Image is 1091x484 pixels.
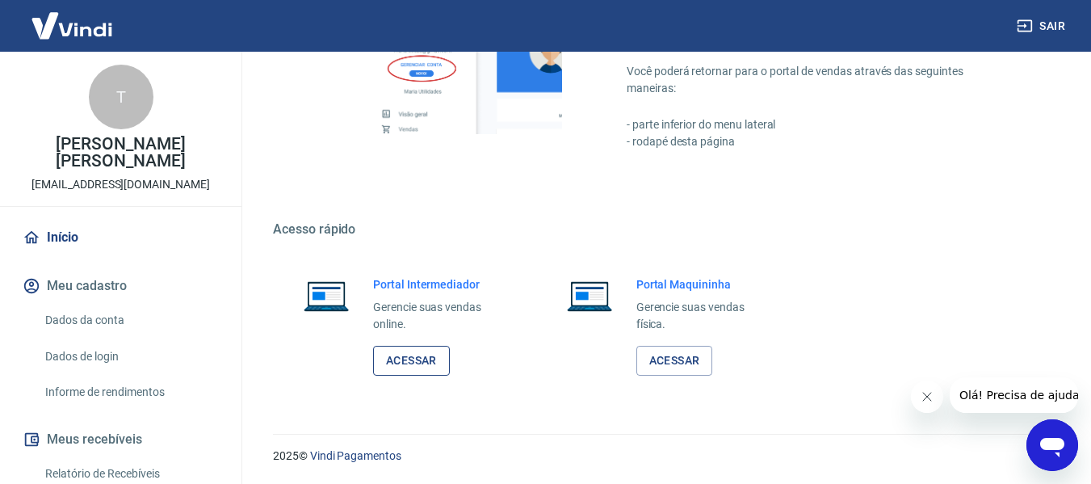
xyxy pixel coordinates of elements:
iframe: Mensagem da empresa [950,377,1078,413]
p: [PERSON_NAME] [PERSON_NAME] [13,136,229,170]
a: Dados da conta [39,304,222,337]
button: Sair [1013,11,1072,41]
p: - rodapé desta página [627,133,1013,150]
p: Você poderá retornar para o portal de vendas através das seguintes maneiras: [627,63,1013,97]
p: 2025 © [273,448,1052,465]
img: Imagem de um notebook aberto [556,276,623,315]
a: Início [19,220,222,255]
p: Gerencie suas vendas online. [373,299,507,333]
p: Gerencie suas vendas física. [636,299,770,333]
div: T [89,65,153,129]
h5: Acesso rápido [273,221,1052,238]
img: Vindi [19,1,124,50]
iframe: Fechar mensagem [911,381,943,413]
button: Meu cadastro [19,268,222,304]
a: Vindi Pagamentos [310,449,401,462]
p: [EMAIL_ADDRESS][DOMAIN_NAME] [31,176,210,193]
h6: Portal Intermediador [373,276,507,293]
span: Olá! Precisa de ajuda? [10,11,136,24]
a: Dados de login [39,340,222,373]
a: Acessar [373,346,450,376]
p: - parte inferior do menu lateral [627,116,1013,133]
h6: Portal Maquininha [636,276,770,293]
a: Acessar [636,346,713,376]
img: Imagem de um notebook aberto [292,276,360,315]
iframe: Botão para abrir a janela de mensagens [1026,419,1078,471]
button: Meus recebíveis [19,422,222,457]
a: Informe de rendimentos [39,376,222,409]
